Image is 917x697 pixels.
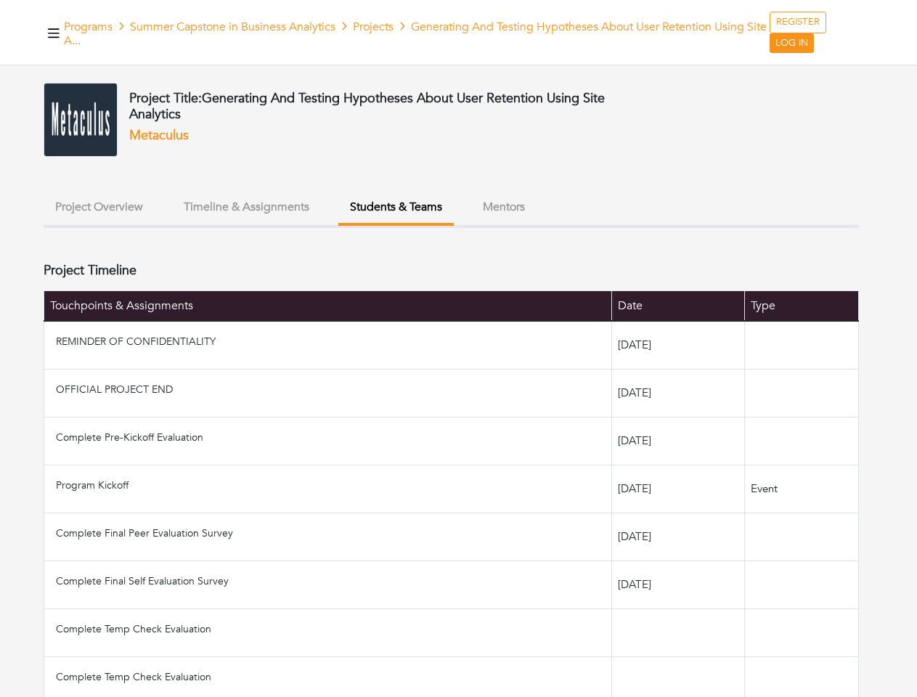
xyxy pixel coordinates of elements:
[56,526,606,541] p: Complete Final Peer Evaluation Survey
[56,382,606,397] p: OFFICIAL PROJECT END
[353,19,394,35] a: Projects
[338,192,454,226] button: Students & Teams
[611,561,744,608] td: [DATE]
[611,321,744,370] td: [DATE]
[130,19,335,35] a: Summer Capstone in Business Analytics
[56,669,606,685] p: Complete Temp Check Evaluation
[745,465,859,513] td: Event
[129,126,189,144] a: Metaculus
[611,513,744,561] td: [DATE]
[611,290,744,321] th: Date
[56,621,606,637] p: Complete Temp Check Evaluation
[64,19,767,49] span: Generating And Testing Hypotheses About User Retention Using Site A...
[44,83,118,157] img: download-1.png
[56,574,606,589] p: Complete Final Self Evaluation Survey
[44,290,612,321] th: Touchpoints & Assignments
[745,290,859,321] th: Type
[44,192,155,223] button: Project Overview
[56,430,606,445] p: Complete Pre-Kickoff Evaluation
[129,89,605,123] span: Generating And Testing Hypotheses About User Retention Using Site Analytics
[611,417,744,465] td: [DATE]
[64,19,113,35] a: Programs
[770,33,814,54] a: LOG IN
[56,334,606,349] p: REMINDER OF CONFIDENTIALITY
[172,192,321,223] button: Timeline & Assignments
[56,478,606,493] p: Program Kickoff
[471,192,537,223] button: Mentors
[129,91,614,122] h4: Project Title:
[44,263,136,279] h4: Project Timeline
[611,369,744,417] td: [DATE]
[611,465,744,513] td: [DATE]
[770,12,826,33] a: REGISTER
